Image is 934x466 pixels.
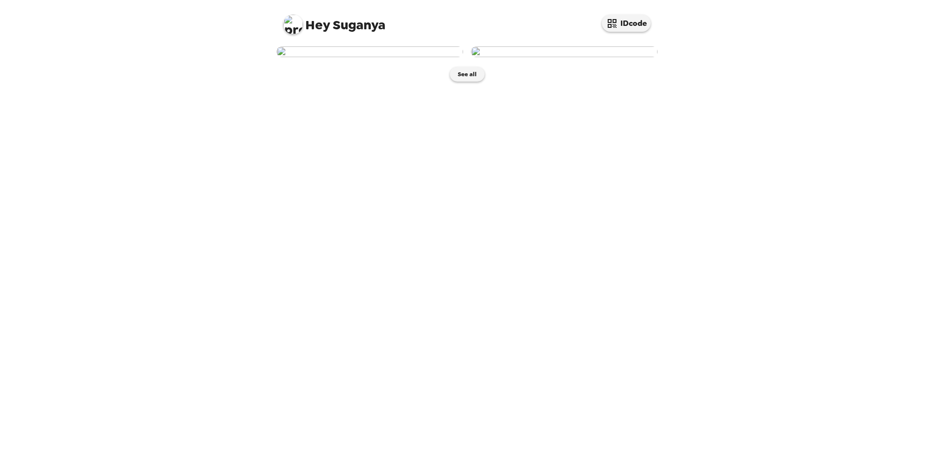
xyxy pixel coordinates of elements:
[283,15,303,34] img: profile pic
[602,15,651,32] button: IDcode
[450,67,485,82] button: See all
[276,46,463,57] img: user-272802
[305,16,330,34] span: Hey
[283,10,385,32] span: Suganya
[471,46,658,57] img: user-272799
